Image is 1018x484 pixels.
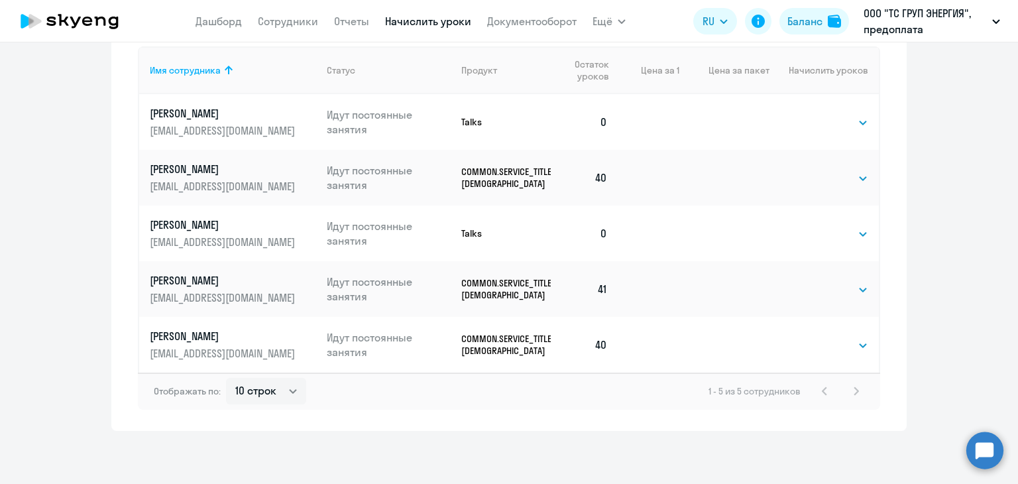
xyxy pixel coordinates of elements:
[258,15,318,28] a: Сотрудники
[551,317,618,373] td: 40
[150,162,316,194] a: [PERSON_NAME][EMAIL_ADDRESS][DOMAIN_NAME]
[150,217,316,249] a: [PERSON_NAME][EMAIL_ADDRESS][DOMAIN_NAME]
[693,8,737,34] button: RU
[593,13,612,29] span: Ещё
[487,15,577,28] a: Документооборот
[150,290,298,305] p: [EMAIL_ADDRESS][DOMAIN_NAME]
[150,273,316,305] a: [PERSON_NAME][EMAIL_ADDRESS][DOMAIN_NAME]
[150,329,298,343] p: [PERSON_NAME]
[769,46,879,94] th: Начислить уроков
[618,46,679,94] th: Цена за 1
[461,64,497,76] div: Продукт
[864,5,987,37] p: ООО "ТС ГРУП ЭНЕРГИЯ", предоплата
[385,15,471,28] a: Начислить уроки
[150,329,316,361] a: [PERSON_NAME][EMAIL_ADDRESS][DOMAIN_NAME]
[327,330,451,359] p: Идут постоянные занятия
[857,5,1007,37] button: ООО "ТС ГРУП ЭНЕРГИЯ", предоплата
[679,46,769,94] th: Цена за пакет
[327,107,451,137] p: Идут постоянные занятия
[787,13,822,29] div: Баланс
[561,58,608,82] span: Остаток уроков
[196,15,242,28] a: Дашборд
[327,219,451,248] p: Идут постоянные занятия
[327,64,355,76] div: Статус
[461,277,551,301] p: COMMON.SERVICE_TITLE.LONG.[DEMOGRAPHIC_DATA]
[551,261,618,317] td: 41
[150,64,316,76] div: Имя сотрудника
[461,333,551,357] p: COMMON.SERVICE_TITLE.LONG.[DEMOGRAPHIC_DATA]
[461,116,551,128] p: Talks
[551,94,618,150] td: 0
[150,162,298,176] p: [PERSON_NAME]
[327,64,451,76] div: Статус
[327,274,451,304] p: Идут постоянные занятия
[150,235,298,249] p: [EMAIL_ADDRESS][DOMAIN_NAME]
[461,227,551,239] p: Talks
[150,123,298,138] p: [EMAIL_ADDRESS][DOMAIN_NAME]
[150,106,298,121] p: [PERSON_NAME]
[150,64,221,76] div: Имя сотрудника
[551,206,618,261] td: 0
[334,15,369,28] a: Отчеты
[561,58,618,82] div: Остаток уроков
[150,217,298,232] p: [PERSON_NAME]
[150,346,298,361] p: [EMAIL_ADDRESS][DOMAIN_NAME]
[461,166,551,190] p: COMMON.SERVICE_TITLE.LONG.[DEMOGRAPHIC_DATA]
[593,8,626,34] button: Ещё
[150,179,298,194] p: [EMAIL_ADDRESS][DOMAIN_NAME]
[779,8,849,34] button: Балансbalance
[828,15,841,28] img: balance
[327,163,451,192] p: Идут постоянные занятия
[150,273,298,288] p: [PERSON_NAME]
[708,385,801,397] span: 1 - 5 из 5 сотрудников
[703,13,714,29] span: RU
[551,150,618,206] td: 40
[154,385,221,397] span: Отображать по:
[150,106,316,138] a: [PERSON_NAME][EMAIL_ADDRESS][DOMAIN_NAME]
[461,64,551,76] div: Продукт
